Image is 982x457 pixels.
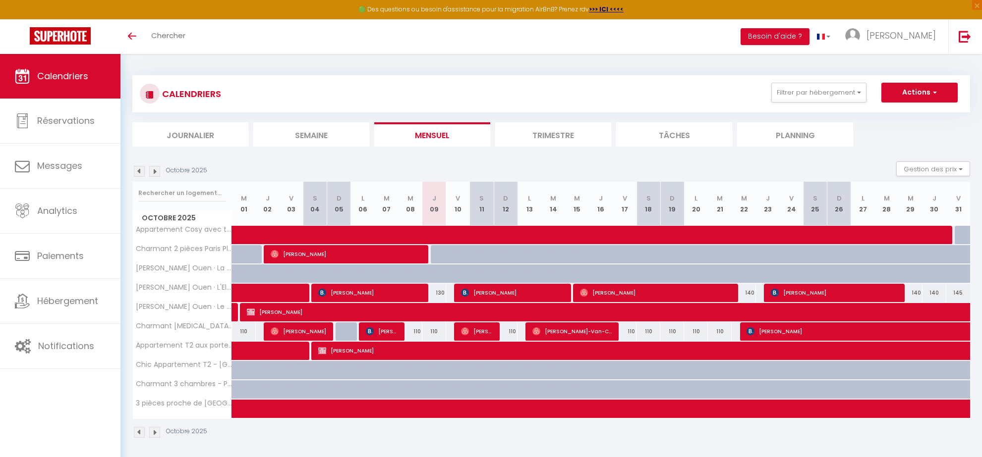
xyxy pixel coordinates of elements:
[771,283,898,302] span: [PERSON_NAME]
[780,182,804,226] th: 24
[732,284,755,302] div: 140
[303,182,327,226] th: 04
[660,322,684,341] div: 110
[351,182,375,226] th: 06
[946,284,970,302] div: 145
[599,194,603,203] abbr: J
[37,70,88,82] span: Calendriers
[694,194,697,203] abbr: L
[166,166,207,175] p: Octobre 2025
[134,245,233,253] span: Charmant 2 pièces Paris Pleyel- [GEOGRAPHIC_DATA]
[494,182,518,226] th: 12
[959,30,971,43] img: logout
[134,380,233,388] span: Charmant 3 chambres - Paris expo [GEOGRAPHIC_DATA]
[503,194,508,203] abbr: D
[313,194,317,203] abbr: S
[518,182,541,226] th: 13
[866,29,936,42] span: [PERSON_NAME]
[495,122,611,147] li: Trimestre
[771,83,866,102] button: Filtrer par hébergement
[456,194,460,203] abbr: V
[528,194,531,203] abbr: L
[422,182,446,226] th: 09
[956,194,961,203] abbr: V
[616,122,732,147] li: Tâches
[384,194,390,203] abbr: M
[327,182,351,226] th: 05
[646,194,651,203] abbr: S
[470,182,494,226] th: 11
[574,194,580,203] abbr: M
[361,194,364,203] abbr: L
[266,194,270,203] abbr: J
[862,194,865,203] abbr: L
[541,182,565,226] th: 14
[838,19,948,54] a: ... [PERSON_NAME]
[684,182,708,226] th: 20
[280,182,303,226] th: 03
[737,122,853,147] li: Planning
[532,322,612,341] span: [PERSON_NAME]-Van-Can
[253,122,369,147] li: Semaine
[37,159,82,172] span: Messages
[741,28,809,45] button: Besoin d'aide ?
[881,83,958,102] button: Actions
[708,182,732,226] th: 21
[30,27,91,45] img: Super Booking
[827,182,851,226] th: 26
[923,284,946,302] div: 140
[670,194,675,203] abbr: D
[717,194,723,203] abbr: M
[422,322,446,341] div: 110
[134,264,233,272] span: [PERSON_NAME] Ouen · La Chic Oasis - spacieux T2 aux portes de [GEOGRAPHIC_DATA]
[613,322,636,341] div: 110
[134,226,233,233] span: Appartement Cosy avec terrasse aux portes de [GEOGRAPHIC_DATA]
[374,122,490,147] li: Mensuel
[256,182,280,226] th: 02
[271,245,421,263] span: [PERSON_NAME]
[479,194,484,203] abbr: S
[399,182,422,226] th: 08
[134,342,233,349] span: Appartement T2 aux portes de [GEOGRAPHIC_DATA] privatif
[337,194,342,203] abbr: D
[613,182,636,226] th: 17
[636,182,660,226] th: 18
[422,284,446,302] div: 130
[271,322,326,341] span: [PERSON_NAME]
[37,204,77,217] span: Analytics
[899,182,923,226] th: 29
[461,322,493,341] span: [PERSON_NAME]
[732,182,755,226] th: 22
[144,19,193,54] a: Chercher
[132,122,248,147] li: Journalier
[37,295,98,307] span: Hébergement
[432,194,436,203] abbr: J
[134,400,233,407] span: 3 pièces proche de [GEOGRAPHIC_DATA] avec terrasse/Parking
[38,340,94,352] span: Notifications
[550,194,556,203] abbr: M
[160,83,221,105] h3: CALENDRIERS
[684,322,708,341] div: 110
[636,322,660,341] div: 110
[318,283,421,302] span: [PERSON_NAME]
[851,182,875,226] th: 27
[923,182,946,226] th: 30
[766,194,770,203] abbr: J
[461,283,564,302] span: [PERSON_NAME]
[837,194,842,203] abbr: D
[366,322,398,341] span: [PERSON_NAME]
[708,322,732,341] div: 110
[946,182,970,226] th: 31
[241,194,247,203] abbr: M
[741,194,747,203] abbr: M
[932,194,936,203] abbr: J
[134,284,233,291] span: [PERSON_NAME] Ouen · L'Elégante Oasis - grand T2 aux portes de [GEOGRAPHIC_DATA]
[232,322,256,341] div: 110
[756,182,780,226] th: 23
[37,250,84,262] span: Paiements
[399,322,422,341] div: 110
[875,182,899,226] th: 28
[151,30,185,41] span: Chercher
[134,361,233,368] span: Chic Appartement T2 - [GEOGRAPHIC_DATA] 15
[134,322,233,330] span: Charmant [MEDICAL_DATA] proche [GEOGRAPHIC_DATA] [GEOGRAPHIC_DATA]/parking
